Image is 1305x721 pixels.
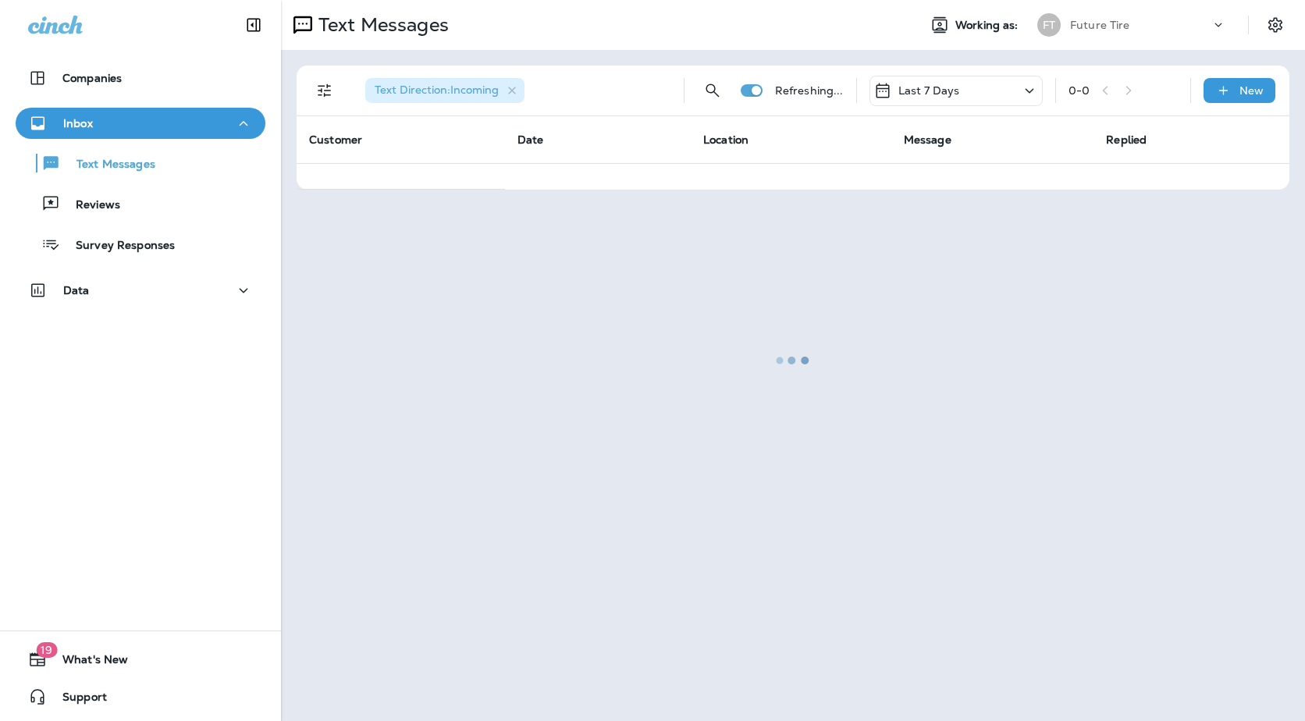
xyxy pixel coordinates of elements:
p: Survey Responses [60,239,175,254]
p: Data [63,284,90,297]
button: Collapse Sidebar [232,9,276,41]
span: What's New [47,653,128,672]
p: Text Messages [61,158,155,172]
button: Companies [16,62,265,94]
button: Inbox [16,108,265,139]
p: New [1239,84,1264,97]
p: Inbox [63,117,93,130]
button: Survey Responses [16,228,265,261]
button: Reviews [16,187,265,220]
p: Companies [62,72,122,84]
span: 19 [36,642,57,658]
span: Support [47,691,107,709]
button: Support [16,681,265,712]
button: 19What's New [16,644,265,675]
button: Text Messages [16,147,265,179]
p: Reviews [60,198,120,213]
button: Data [16,275,265,306]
